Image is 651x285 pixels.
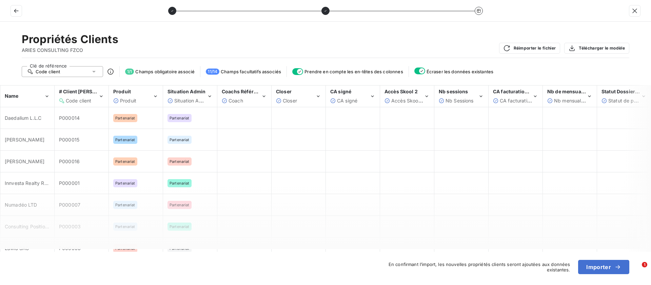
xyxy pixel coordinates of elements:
th: CA facturation intégrale [489,85,543,107]
span: Partenariat [170,159,190,164]
span: Partenariat [115,203,135,207]
span: Closer [283,98,297,103]
span: Partenariat [170,181,190,185]
span: Produit [113,89,131,94]
span: Closer [276,89,292,94]
span: Champs obligatoire associé [135,69,195,74]
span: Prendre en compte les en-têtes des colonnes [304,69,403,74]
span: Nb mensualités [554,98,589,103]
span: P000016 [59,158,80,164]
span: CA facturation intégrale [493,89,550,94]
span: Lawla SAS [5,245,29,251]
span: 1 / 1 [125,69,134,75]
span: Coach [229,98,243,103]
span: Partenariat [115,159,135,164]
span: Écraser les données existantes [427,69,494,74]
span: Partenariat [170,203,190,207]
span: En confirmant l’import, les nouvelles propriétés clients seront ajoutées aux données existantes. [383,262,570,272]
span: Accès Skool 2 [384,89,418,94]
span: Produit [120,98,136,103]
span: Situation Admin [174,98,210,103]
span: P000001 [59,180,80,186]
span: Partenariat [115,138,135,142]
span: P000007 [59,202,80,208]
span: Code client [36,69,60,74]
span: 11 / 14 [206,69,219,75]
span: [PERSON_NAME] [5,158,44,164]
span: CA facturation intégrale [500,98,554,103]
span: Partenariat [115,246,135,250]
span: Daedalium L.L.C [5,115,41,121]
span: CA signé [330,89,351,94]
span: P000003 [59,224,81,229]
span: Accès Skool 2 [391,98,424,103]
span: Consulting Positions [5,224,50,229]
span: Champs facultatifs associés [221,69,281,74]
span: Partenariat [115,225,135,229]
span: Partenariat [115,116,135,120]
th: Accès Skool 2 [380,85,434,107]
span: P000006 [59,245,81,251]
th: CA signé [326,85,380,107]
span: [PERSON_NAME] [5,137,44,142]
button: Réimporter le fichier [499,43,560,54]
button: Télécharger le modèle [564,43,629,54]
span: CA signé [337,98,357,103]
th: Nb de mensualités [543,85,597,107]
th: Nb sessions [434,85,489,107]
span: Nb sessions [439,89,468,94]
span: Code client [66,98,92,103]
th: Closer [272,85,326,107]
span: Innvesta Realty Real Estate [5,180,66,186]
th: Situation Admin [163,85,217,107]
span: Nb Sessions [446,98,474,103]
span: ARIES CONSULTING FZCO [22,47,118,54]
span: P000015 [59,137,79,142]
h2: Propriétés Clients [22,33,118,46]
span: Partenariat [170,116,190,120]
span: Nb de mensualités [547,89,591,94]
span: Numadéo LTD [5,202,37,208]
span: Partenariat [170,246,190,250]
th: Coachs Référent [217,85,272,107]
span: P000014 [59,115,80,121]
span: Partenariat [115,181,135,185]
span: Situation Admin [167,89,205,94]
span: # Client [PERSON_NAME] [59,89,119,94]
th: Produit [109,85,163,107]
span: Statut Dossier Client [601,89,650,94]
span: Coachs Référent [222,89,261,94]
th: # Client Pennylane [55,85,109,107]
span: Name [5,93,19,99]
span: Partenariat [170,138,190,142]
span: Partenariat [170,225,190,229]
th: Name [0,85,55,107]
